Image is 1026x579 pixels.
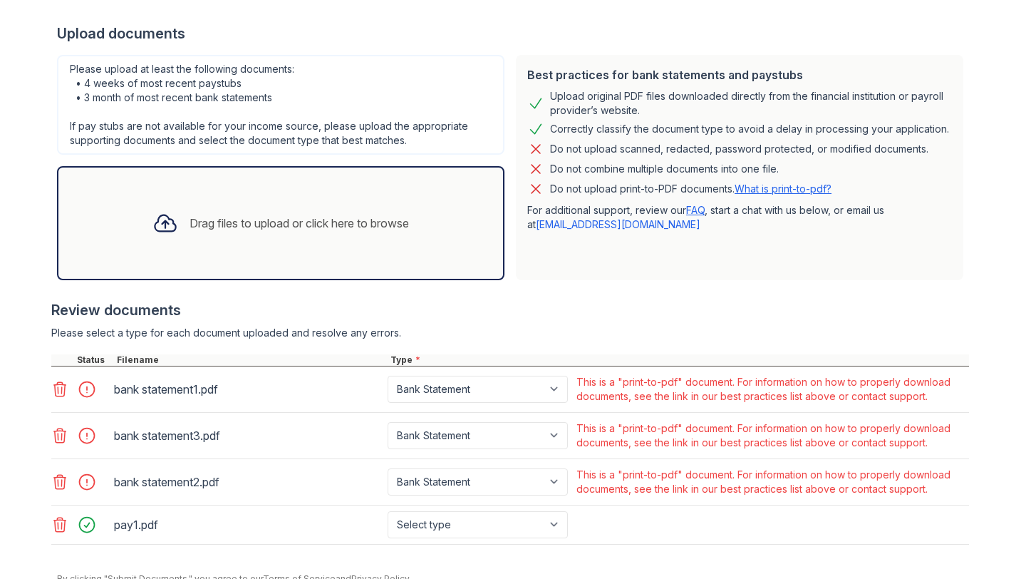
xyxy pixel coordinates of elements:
div: Upload original PDF files downloaded directly from the financial institution or payroll provider’... [550,89,952,118]
div: bank statement1.pdf [114,378,382,401]
div: Upload documents [57,24,969,43]
div: This is a "print-to-pdf" document. For information on how to properly download documents, see the... [576,468,966,496]
div: Filename [114,354,388,366]
div: Correctly classify the document type to avoid a delay in processing your application. [550,121,949,138]
p: For additional support, review our , start a chat with us below, or email us at [527,203,952,232]
div: bank statement3.pdf [114,424,382,447]
div: Best practices for bank statements and paystubs [527,66,952,83]
div: Please select a type for each document uploaded and resolve any errors. [51,326,969,340]
div: bank statement2.pdf [114,471,382,493]
a: [EMAIL_ADDRESS][DOMAIN_NAME] [536,218,700,230]
div: Status [74,354,114,366]
a: FAQ [686,204,705,216]
div: Do not upload scanned, redacted, password protected, or modified documents. [550,140,928,158]
div: Do not combine multiple documents into one file. [550,160,779,178]
p: Do not upload print-to-PDF documents. [550,182,831,196]
div: Review documents [51,300,969,320]
div: pay1.pdf [114,513,382,536]
div: Please upload at least the following documents: • 4 weeks of most recent paystubs • 3 month of mo... [57,55,504,155]
a: What is print-to-pdf? [735,183,831,195]
div: Drag files to upload or click here to browse [190,215,409,232]
div: Type [388,354,969,366]
div: This is a "print-to-pdf" document. For information on how to properly download documents, see the... [576,375,966,404]
div: This is a "print-to-pdf" document. For information on how to properly download documents, see the... [576,421,966,450]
